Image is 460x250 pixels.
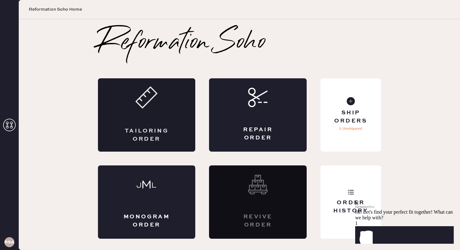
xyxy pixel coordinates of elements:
p: 3 Unshipped [339,125,362,133]
div: Repair Order [234,126,282,142]
h3: RSA [4,240,14,244]
div: Revive order [234,213,282,229]
div: Monogram Order [123,213,171,229]
div: Interested? Contact us at care@hemster.co [209,165,307,239]
div: Tailoring Order [123,127,171,143]
div: Order History [325,199,376,215]
h2: Reformation Soho [98,31,266,56]
iframe: Front Chat [355,163,458,249]
span: Reformation Soho Home [29,6,82,13]
div: Ship Orders [325,109,376,125]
